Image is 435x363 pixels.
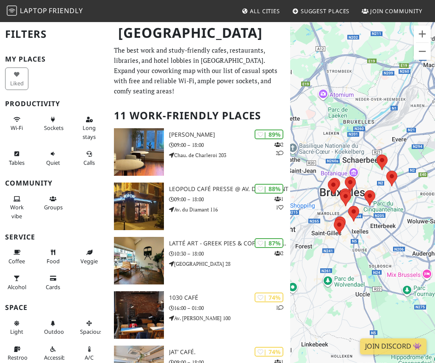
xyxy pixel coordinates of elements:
h3: Community [5,179,104,187]
p: 09:00 – 18:00 [169,195,290,203]
h3: Productivity [5,100,104,108]
h3: [PERSON_NAME] [169,131,290,138]
span: Natural light [10,328,23,335]
a: Leopold Café Presse @ Av. du Diamant | 88% 11 Leopold Café Presse @ Av. du Diamant 09:00 – 18:00 ... [109,183,290,230]
h3: 1030 Café [169,294,290,301]
h2: 11 Work-Friendly Places [114,103,285,129]
a: Latté Art - Greek Pies & Coffee Station | 87% 2 Latté Art - Greek Pies & Coffee Station 10:30 – 1... [109,237,290,284]
button: Light [5,316,28,339]
span: Food [47,257,60,265]
span: Coffee [8,257,25,265]
button: Food [42,245,65,268]
p: Chau. de Charleroi 203 [169,151,290,159]
button: Alcohol [5,271,28,294]
span: Work-friendly tables [9,159,25,166]
button: Zoom arrière [414,43,431,60]
button: Outdoor [42,316,65,339]
span: Suggest Places [301,7,350,15]
span: Group tables [44,203,63,211]
span: People working [10,203,24,219]
p: [GEOGRAPHIC_DATA] 28 [169,260,290,268]
p: Av. [PERSON_NAME] 100 [169,314,290,322]
button: Veggie [78,245,101,268]
img: Latté Art - Greek Pies & Coffee Station [114,237,164,284]
h1: [GEOGRAPHIC_DATA] [111,21,288,45]
div: | 74% [255,347,283,357]
a: Join Discord 👾 [360,338,427,355]
div: | 89% [255,129,283,139]
button: Quiet [42,147,65,169]
p: 1 [276,304,283,312]
span: Restroom [8,354,33,361]
button: Long stays [78,113,101,144]
a: All Cities [238,3,283,19]
p: 16:00 – 01:00 [169,304,290,312]
span: All Cities [250,7,280,15]
span: Spacious [80,328,103,335]
span: Laptop [20,6,47,15]
button: Wi-Fi [5,113,28,135]
p: 09:00 – 18:00 [169,141,290,149]
div: | 88% [255,184,283,194]
span: Air conditioned [85,354,94,361]
span: Alcohol [8,283,26,291]
p: 10:30 – 18:00 [169,250,290,258]
p: Av. du Diamant 116 [169,205,290,214]
h3: Leopold Café Presse @ Av. du Diamant [169,186,290,193]
span: Video/audio calls [83,159,95,166]
span: Join Community [370,7,422,15]
button: Spacious [78,316,101,339]
span: Quiet [46,159,60,166]
h3: JAT’ Café. [169,349,290,356]
img: 1030 Café [114,291,164,339]
button: Sockets [42,113,65,135]
p: The best work and study-friendly cafes, restaurants, libraries, and hotel lobbies in [GEOGRAPHIC_... [114,45,285,96]
span: Power sockets [44,124,64,132]
button: Calls [78,147,101,169]
h3: Latté Art - Greek Pies & Coffee Station [169,240,290,247]
img: Leopold Café Presse @ Av. du Diamant [114,183,164,230]
button: Work vibe [5,192,28,223]
span: Veggie [80,257,98,265]
p: 1 1 [274,195,283,211]
span: Accessible [44,354,69,361]
p: 2 [274,249,283,257]
button: Cards [42,271,65,294]
span: Friendly [49,6,83,15]
img: LaptopFriendly [7,6,17,16]
span: Credit cards [46,283,60,291]
a: 1030 Café | 74% 1 1030 Café 16:00 – 01:00 Av. [PERSON_NAME] 100 [109,291,290,339]
button: Zoom avant [414,25,431,42]
div: | 74% [255,293,283,302]
a: Jackie | 89% 22 [PERSON_NAME] 09:00 – 18:00 Chau. de Charleroi 203 [109,128,290,176]
button: Coffee [5,245,28,268]
p: 2 2 [274,141,283,157]
button: Tables [5,147,28,169]
button: Groups [42,192,65,214]
a: Suggest Places [289,3,353,19]
h2: Filters [5,21,104,47]
img: Jackie [114,128,164,176]
h3: My Places [5,55,104,63]
h3: Space [5,304,104,312]
span: Outdoor area [44,328,66,335]
a: LaptopFriendly LaptopFriendly [7,4,83,19]
span: Stable Wi-Fi [11,124,23,132]
a: Join Community [358,3,426,19]
span: Long stays [83,124,96,140]
div: | 87% [255,238,283,248]
h3: Service [5,233,104,241]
